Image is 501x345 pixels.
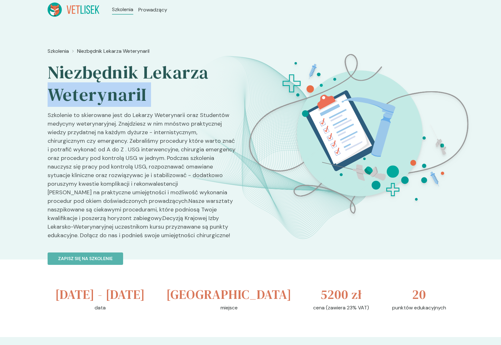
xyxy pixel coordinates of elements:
[221,304,238,312] p: miejsce
[112,6,133,13] a: Szkolenia
[240,45,477,223] img: aHe4U0MqNJQqH-My_ProcMH_BT.svg
[58,255,113,262] p: Zapisz się na szkolenie
[77,47,149,55] a: Niezbędnik Lekarza WeterynariI
[48,47,69,55] a: Szkolenia
[392,304,446,312] p: punktów edukacyjnych
[48,111,236,245] p: Szkolenie to skierowane jest do Lekarzy Weterynarii oraz Studentów medycyny weterynaryjnej. Znajd...
[95,304,106,312] p: data
[48,61,236,106] h2: Niezbędnik Lekarza WeterynariI
[138,6,167,14] a: Prowadzący
[48,252,123,265] button: Zapisz się na szkolenie
[55,285,145,304] h3: [DATE] - [DATE]
[166,285,292,304] h3: [GEOGRAPHIC_DATA]
[313,304,369,312] p: cena (zawiera 23% VAT)
[48,245,236,265] a: Zapisz się na szkolenie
